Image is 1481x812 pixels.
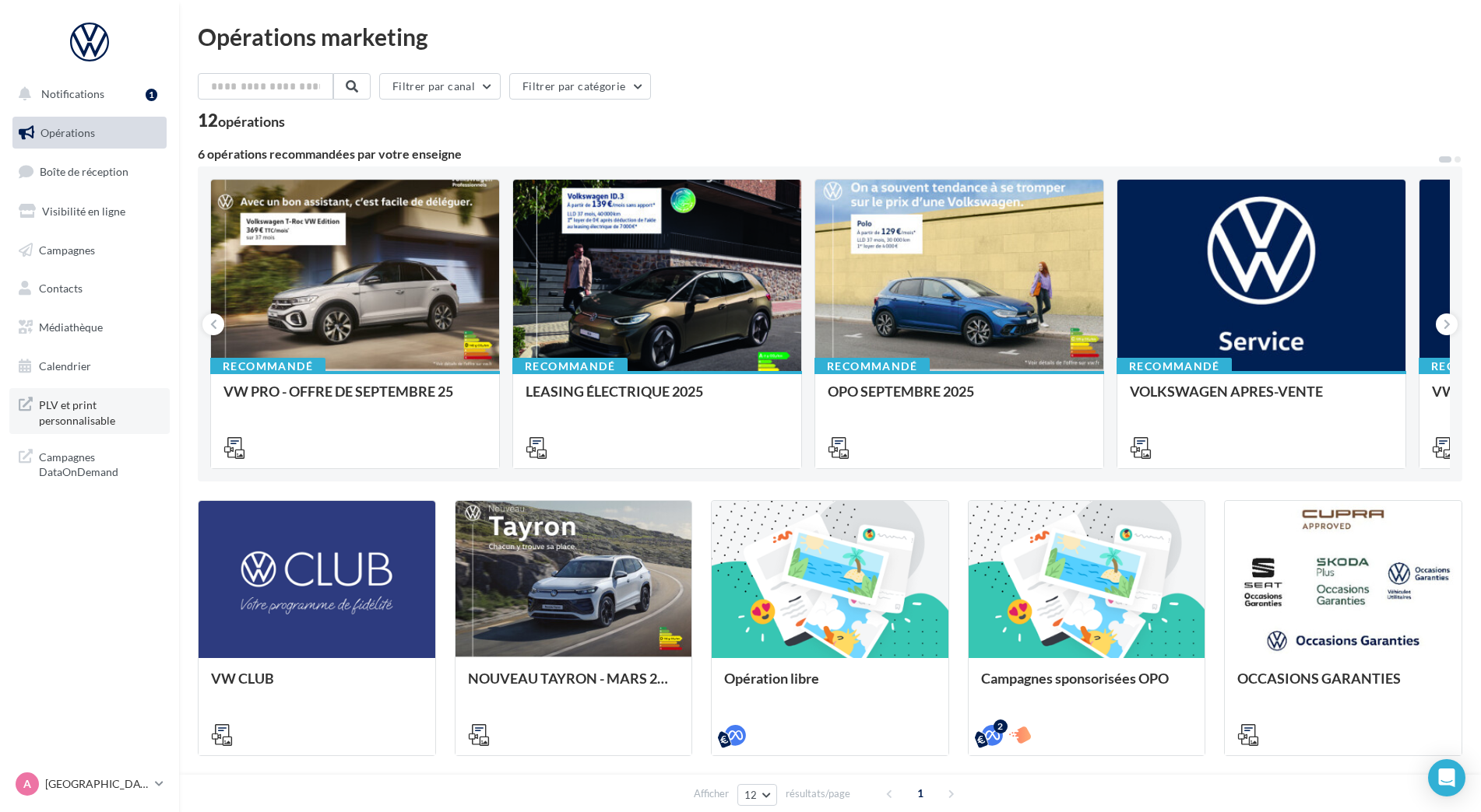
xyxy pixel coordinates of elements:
[223,383,487,415] div: VW PRO - OFFRE DE SEPTEMBRE 25
[39,359,91,373] span: Calendrier
[9,117,170,149] a: Opérations
[724,670,936,702] div: Opération libre
[210,358,325,375] div: Recommandé
[994,719,1008,733] div: 2
[1428,759,1465,796] div: Open Intercom Messenger
[9,195,170,228] a: Visibilité en ligne
[908,781,933,806] span: 1
[526,383,789,415] div: LEASING ÉLECTRIQUE 2025
[42,205,125,218] span: Visibilité en ligne
[9,350,170,383] a: Calendrier
[981,670,1193,702] div: Campagnes sponsorisées OPO
[39,243,95,256] span: Campagnes
[9,388,170,434] a: PLV et print personnalisable
[9,234,170,267] a: Campagnes
[1237,670,1449,702] div: OCCASIONS GARANTIES
[23,776,31,792] span: A
[9,311,170,344] a: Médiathèque
[9,78,164,110] button: Notifications 1
[737,784,777,806] button: 12
[40,126,95,139] span: Opérations
[509,73,651,100] button: Filtrer par catégorie
[39,282,83,295] span: Contacts
[39,394,160,428] span: PLV et print personnalisable
[9,272,170,305] a: Contacts
[814,358,930,375] div: Recommandé
[198,25,1462,48] div: Opérations marketing
[786,786,850,801] span: résultats/page
[146,89,157,101] div: 1
[468,670,680,702] div: NOUVEAU TAYRON - MARS 2025
[744,789,758,801] span: 12
[198,148,1437,160] div: 6 opérations recommandées par votre enseigne
[41,87,104,100] span: Notifications
[828,383,1091,415] div: OPO SEPTEMBRE 2025
[379,73,501,100] button: Filtrer par canal
[1117,358,1232,375] div: Recommandé
[40,165,128,178] span: Boîte de réception
[694,786,729,801] span: Afficher
[39,320,103,334] span: Médiathèque
[512,358,628,375] div: Recommandé
[12,769,167,799] a: A [GEOGRAPHIC_DATA]
[211,670,423,702] div: VW CLUB
[1130,383,1393,415] div: VOLKSWAGEN APRES-VENTE
[198,112,285,129] div: 12
[9,155,170,188] a: Boîte de réception
[9,440,170,486] a: Campagnes DataOnDemand
[45,776,149,792] p: [GEOGRAPHIC_DATA]
[218,114,285,128] div: opérations
[39,446,160,480] span: Campagnes DataOnDemand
